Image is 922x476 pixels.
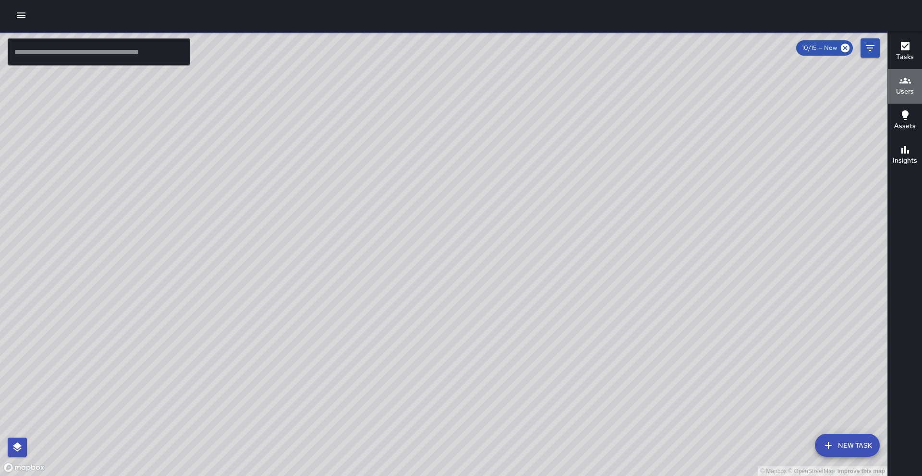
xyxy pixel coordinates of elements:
button: Assets [888,104,922,138]
h6: Users [896,86,914,97]
button: Tasks [888,35,922,69]
h6: Assets [894,121,916,131]
h6: Insights [893,155,917,166]
div: 10/15 — Now [796,40,853,56]
h6: Tasks [896,52,914,62]
span: 10/15 — Now [796,43,843,53]
button: Insights [888,138,922,173]
button: New Task [815,434,880,457]
button: Filters [861,38,880,58]
button: Users [888,69,922,104]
